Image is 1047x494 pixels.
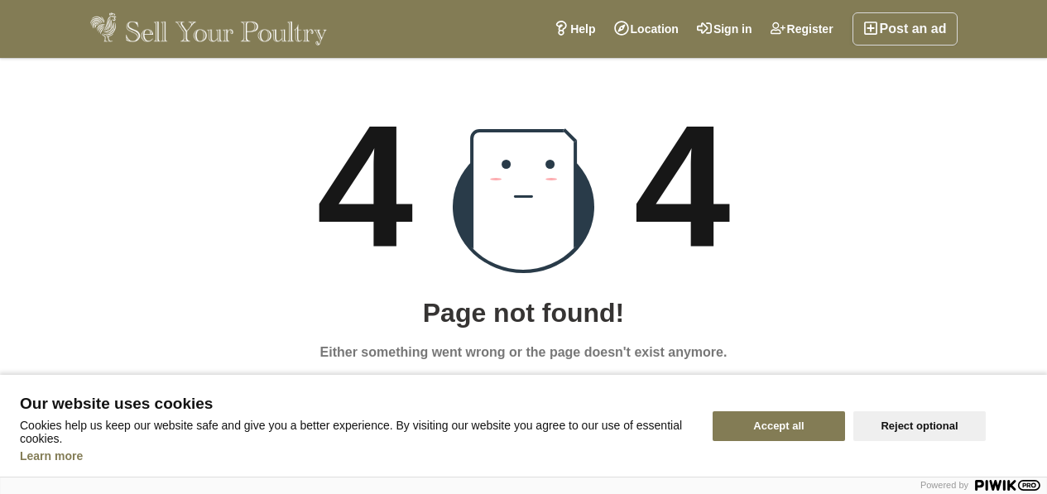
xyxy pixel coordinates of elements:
[688,12,761,46] a: Sign in
[920,480,968,490] span: Powered by
[853,411,986,441] button: Reject optional
[317,99,414,273] div: 4
[605,12,688,46] a: Location
[90,12,328,46] img: Sell Your Poultry
[852,12,958,46] a: Post an ad
[545,12,604,46] a: Help
[634,99,731,273] div: 4
[713,411,845,441] button: Accept all
[20,419,693,445] p: Cookies help us keep our website safe and give you a better experience. By visiting our website y...
[20,396,693,412] span: Our website uses cookies
[761,12,843,46] a: Register
[20,449,83,463] a: Learn more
